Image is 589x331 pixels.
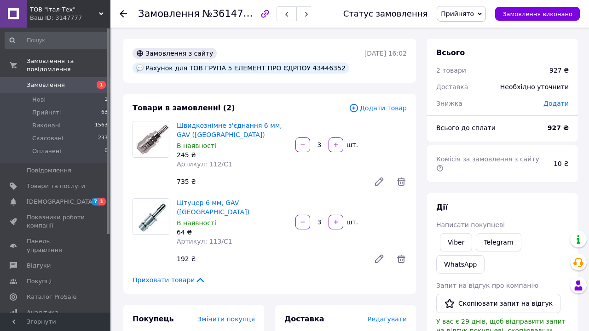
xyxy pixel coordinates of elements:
span: Каталог ProSale [27,293,76,301]
div: шт. [344,217,359,227]
span: Виконані [32,121,61,130]
span: Покупець [133,314,174,323]
time: [DATE] 16:02 [364,50,407,57]
img: Штуцер 6 мм, GAV (Італія) [133,199,169,234]
span: Доставка [436,83,468,91]
span: Редагувати [368,315,407,323]
a: Швидкознімне з'єднання 6 мм, GAV ([GEOGRAPHIC_DATA]) [177,122,282,138]
span: Товари в замовленні (2) [133,103,235,112]
span: Видалити [396,176,407,187]
span: Дії [436,203,448,211]
div: 927 ₴ [549,66,569,75]
div: 735 ₴ [173,175,366,188]
div: Ваш ID: 3147777 [30,14,110,22]
span: 0 [104,147,108,155]
span: В наявності [177,142,216,149]
span: Додати [543,100,569,107]
span: Покупці [27,277,52,285]
span: В наявності [177,219,216,227]
div: Замовлення з сайту [133,48,217,59]
span: Скасовані [32,134,64,143]
span: 63 [101,108,108,117]
span: Запит на відгук про компанію [436,282,538,289]
button: Замовлення виконано [495,7,580,21]
span: 1563 [95,121,108,130]
span: Нові [32,96,46,104]
a: Редагувати [370,250,388,268]
span: ТОВ "Італ-Тех" [30,6,99,14]
span: Видалити [396,253,407,264]
span: Всього до сплати [436,124,496,131]
span: Показники роботи компанії [27,213,85,230]
span: Замовлення та повідомлення [27,57,110,74]
div: Статус замовлення [343,9,428,18]
span: Артикул: 112/С1 [177,160,232,168]
img: Швидкознімне з'єднання 6 мм, GAV (Італія) [133,121,169,157]
div: Необхідно уточнити [495,77,574,97]
span: 7 [92,198,99,205]
span: №361479551 [202,8,268,19]
button: Скопіювати запит на відгук [436,294,560,313]
div: 245 ₴ [177,150,288,160]
div: 10 ₴ [548,154,574,174]
span: 1 [97,81,106,89]
div: 192 ₴ [173,252,366,265]
span: Доставка [284,314,324,323]
div: Повернутися назад [120,9,127,18]
span: 1 [104,96,108,104]
img: :speech_balloon: [136,64,144,72]
span: Замовлення [27,81,65,89]
span: Додати товар [349,103,407,113]
a: WhatsApp [436,255,485,274]
span: Замовлення [138,8,200,19]
span: Повідомлення [27,166,71,175]
span: Артикул: 113/С1 [177,238,232,245]
span: Прийняті [32,108,61,117]
span: Всього [436,48,465,57]
div: Рахунок для ТОВ ГРУПА 5 ЕЛЕМЕНТ ПРО ЄДРПОУ 43446352 [133,63,349,74]
div: 64 ₴ [177,228,288,237]
span: Прийнято [441,10,474,17]
span: Відгуки [27,262,51,270]
span: Панель управління [27,237,85,254]
span: Замовлення виконано [502,11,572,17]
span: Комісія за замовлення з сайту [436,155,541,172]
span: Товари та послуги [27,182,85,190]
a: Telegram [476,233,521,251]
span: [DEMOGRAPHIC_DATA] [27,198,95,206]
span: Оплачені [32,147,61,155]
span: 2 товари [436,67,466,74]
span: Написати покупцеві [436,221,505,228]
span: Знижка [436,100,462,107]
span: Приховати товари [133,275,206,285]
a: Штуцер 6 мм, GAV ([GEOGRAPHIC_DATA]) [177,199,249,216]
span: 233 [98,134,108,143]
a: Редагувати [370,172,388,191]
span: Змінити покупця [197,315,255,323]
a: Viber [440,233,472,251]
b: 927 ₴ [548,124,569,131]
input: Пошук [5,32,109,49]
span: 1 [98,198,106,205]
div: шт. [344,140,359,149]
span: Аналітика [27,308,58,317]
